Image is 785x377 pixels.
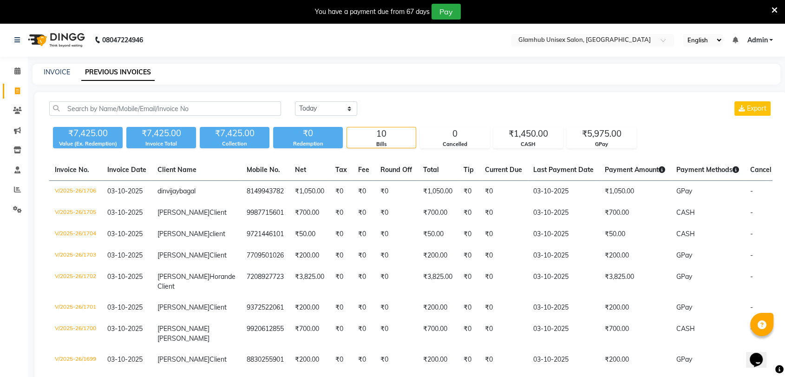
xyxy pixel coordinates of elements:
[200,127,269,140] div: ₹7,425.00
[418,349,458,370] td: ₹200.00
[157,208,209,217] span: [PERSON_NAME]
[528,297,599,318] td: 03-10-2025
[347,140,416,148] div: Bills
[432,4,461,20] button: Pay
[241,297,289,318] td: 9372522061
[418,202,458,224] td: ₹700.00
[458,245,479,266] td: ₹0
[157,355,209,364] span: [PERSON_NAME]
[464,165,474,174] span: Tip
[494,140,563,148] div: CASH
[599,181,671,203] td: ₹1,050.00
[750,230,753,238] span: -
[330,181,353,203] td: ₹0
[107,355,143,364] span: 03-10-2025
[750,272,753,281] span: -
[107,208,143,217] span: 03-10-2025
[458,181,479,203] td: ₹0
[567,140,636,148] div: GPay
[375,297,418,318] td: ₹0
[605,165,665,174] span: Payment Amount
[734,101,771,116] button: Export
[479,349,528,370] td: ₹0
[330,224,353,245] td: ₹0
[750,187,753,195] span: -
[289,224,330,245] td: ₹50.00
[107,165,146,174] span: Invoice Date
[479,318,528,349] td: ₹0
[157,303,209,311] span: [PERSON_NAME]
[676,303,692,311] span: GPay
[24,27,87,53] img: logo
[599,202,671,224] td: ₹700.00
[157,251,209,259] span: [PERSON_NAME]
[53,127,123,140] div: ₹7,425.00
[358,165,369,174] span: Fee
[209,230,225,238] span: client
[747,104,766,112] span: Export
[353,245,375,266] td: ₹0
[241,318,289,349] td: 9920612855
[375,245,418,266] td: ₹0
[353,181,375,203] td: ₹0
[676,187,692,195] span: GPay
[353,202,375,224] td: ₹0
[107,187,143,195] span: 03-10-2025
[599,245,671,266] td: ₹200.00
[479,266,528,297] td: ₹0
[241,202,289,224] td: 9987715601
[353,297,375,318] td: ₹0
[330,202,353,224] td: ₹0
[289,349,330,370] td: ₹200.00
[353,349,375,370] td: ₹0
[494,127,563,140] div: ₹1,450.00
[676,324,695,333] span: CASH
[375,224,418,245] td: ₹0
[418,181,458,203] td: ₹1,050.00
[485,165,522,174] span: Current Due
[330,349,353,370] td: ₹0
[315,7,430,17] div: You have a payment due from 67 days
[479,202,528,224] td: ₹0
[157,230,209,238] span: [PERSON_NAME]
[49,318,102,349] td: V/2025-26/1700
[599,297,671,318] td: ₹200.00
[375,181,418,203] td: ₹0
[533,165,594,174] span: Last Payment Date
[375,349,418,370] td: ₹0
[157,324,209,333] span: [PERSON_NAME]
[157,272,209,281] span: [PERSON_NAME]
[241,181,289,203] td: 8149943782
[528,266,599,297] td: 03-10-2025
[49,224,102,245] td: V/2025-26/1704
[289,318,330,349] td: ₹700.00
[81,64,155,81] a: PREVIOUS INVOICES
[200,140,269,148] div: Collection
[458,224,479,245] td: ₹0
[49,101,281,116] input: Search by Name/Mobile/Email/Invoice No
[528,318,599,349] td: 03-10-2025
[107,303,143,311] span: 03-10-2025
[209,303,227,311] span: Client
[55,165,89,174] span: Invoice No.
[126,140,196,148] div: Invoice Total
[289,202,330,224] td: ₹700.00
[49,181,102,203] td: V/2025-26/1706
[458,318,479,349] td: ₹0
[49,266,102,297] td: V/2025-26/1702
[107,251,143,259] span: 03-10-2025
[528,202,599,224] td: 03-10-2025
[676,355,692,364] span: GPay
[241,224,289,245] td: 9721446101
[241,245,289,266] td: 7709501026
[353,318,375,349] td: ₹0
[528,245,599,266] td: 03-10-2025
[273,127,343,140] div: ₹0
[49,245,102,266] td: V/2025-26/1703
[567,127,636,140] div: ₹5,975.00
[289,245,330,266] td: ₹200.00
[458,349,479,370] td: ₹0
[747,35,767,45] span: Admin
[157,187,179,195] span: dinvijay
[676,165,739,174] span: Payment Methods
